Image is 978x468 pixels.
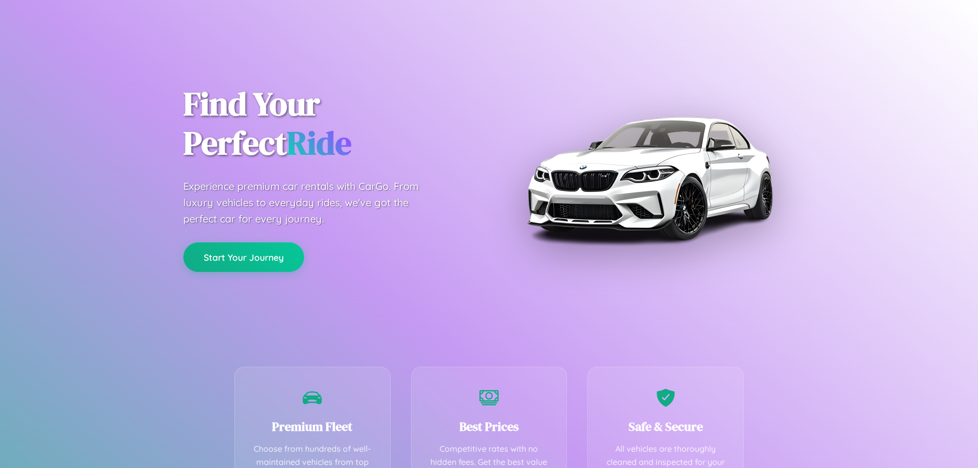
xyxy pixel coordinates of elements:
[287,121,351,165] span: Ride
[183,242,304,272] button: Start Your Journey
[183,178,438,227] p: Experience premium car rentals with CarGo. From luxury vehicles to everyday rides, we've got the ...
[522,51,777,306] img: Premium BMW car rental vehicle
[427,418,552,435] h3: Best Prices
[250,418,375,435] h3: Premium Fleet
[603,418,728,435] h3: Safe & Secure
[183,85,474,163] h1: Find Your Perfect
